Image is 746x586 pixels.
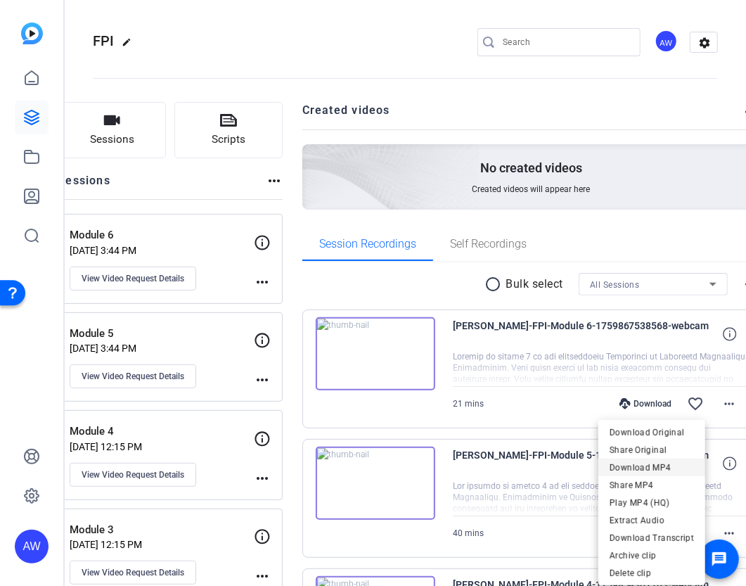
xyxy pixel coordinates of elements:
[610,565,694,582] span: Delete clip
[610,442,694,459] span: Share Original
[610,477,694,494] span: Share MP4
[610,424,694,441] span: Download Original
[610,547,694,564] span: Archive clip
[610,530,694,547] span: Download Transcript
[610,512,694,529] span: Extract Audio
[610,459,694,476] span: Download MP4
[610,495,694,511] span: Play MP4 (HQ)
